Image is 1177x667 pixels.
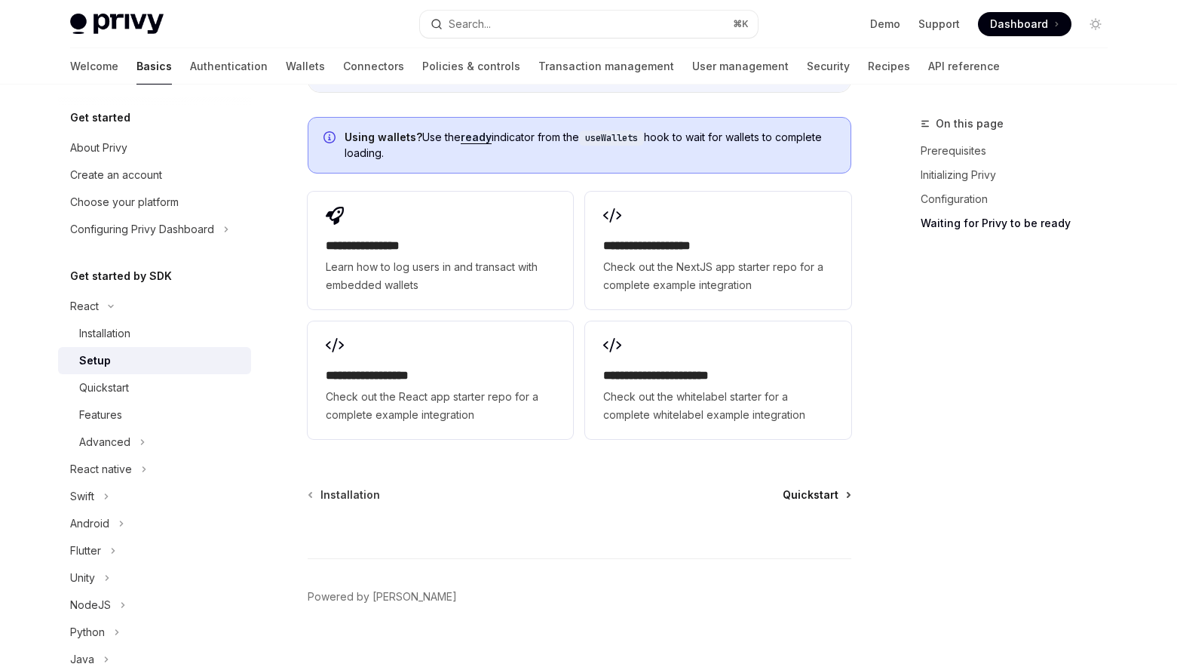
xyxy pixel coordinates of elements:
[70,596,111,614] div: NodeJS
[79,379,129,397] div: Quickstart
[58,401,251,429] a: Features
[70,193,179,211] div: Choose your platform
[936,115,1004,133] span: On this page
[449,15,491,33] div: Search...
[345,130,835,161] span: Use the indicator from the hook to wait for wallets to complete loading.
[921,163,1120,187] a: Initializing Privy
[58,134,251,161] a: About Privy
[58,320,251,347] a: Installation
[70,297,99,315] div: React
[79,324,130,343] div: Installation
[990,17,1048,32] span: Dashboard
[420,11,758,38] button: Search...⌘K
[58,161,251,189] a: Create an account
[286,48,325,85] a: Wallets
[921,187,1120,211] a: Configuration
[343,48,404,85] a: Connectors
[422,48,520,85] a: Policies & controls
[323,131,339,146] svg: Info
[308,321,573,439] a: **** **** **** ***Check out the React app starter repo for a complete example integration
[70,487,94,506] div: Swift
[70,14,164,35] img: light logo
[70,569,95,587] div: Unity
[70,109,130,127] h5: Get started
[70,139,127,157] div: About Privy
[79,433,130,451] div: Advanced
[1084,12,1108,36] button: Toggle dark mode
[783,487,850,503] a: Quickstart
[921,139,1120,163] a: Prerequisites
[345,131,422,143] strong: Using wallets?
[58,347,251,374] a: Setup
[978,12,1071,36] a: Dashboard
[538,48,674,85] a: Transaction management
[320,487,380,503] span: Installation
[58,189,251,216] a: Choose your platform
[79,352,111,370] div: Setup
[783,487,838,503] span: Quickstart
[70,623,105,641] div: Python
[603,258,832,294] span: Check out the NextJS app starter repo for a complete example integration
[585,192,851,309] a: **** **** **** ****Check out the NextJS app starter repo for a complete example integration
[928,48,1000,85] a: API reference
[603,388,832,424] span: Check out the whitelabel starter for a complete whitelabel example integration
[70,267,172,285] h5: Get started by SDK
[308,192,573,309] a: **** **** **** *Learn how to log users in and transact with embedded wallets
[807,48,850,85] a: Security
[918,17,960,32] a: Support
[136,48,172,85] a: Basics
[585,321,851,439] a: **** **** **** **** ***Check out the whitelabel starter for a complete whitelabel example integra...
[870,17,900,32] a: Demo
[326,258,555,294] span: Learn how to log users in and transact with embedded wallets
[308,589,457,604] a: Powered by [PERSON_NAME]
[70,166,162,184] div: Create an account
[326,388,555,424] span: Check out the React app starter repo for a complete example integration
[70,515,109,533] div: Android
[579,131,644,146] code: useWallets
[70,542,101,560] div: Flutter
[733,18,749,30] span: ⌘ K
[70,48,118,85] a: Welcome
[70,460,132,478] div: React native
[190,48,268,85] a: Authentication
[58,374,251,401] a: Quickstart
[70,220,214,238] div: Configuring Privy Dashboard
[309,487,380,503] a: Installation
[921,211,1120,235] a: Waiting for Privy to be ready
[868,48,910,85] a: Recipes
[692,48,789,85] a: User management
[79,406,122,424] div: Features
[461,131,492,144] a: ready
